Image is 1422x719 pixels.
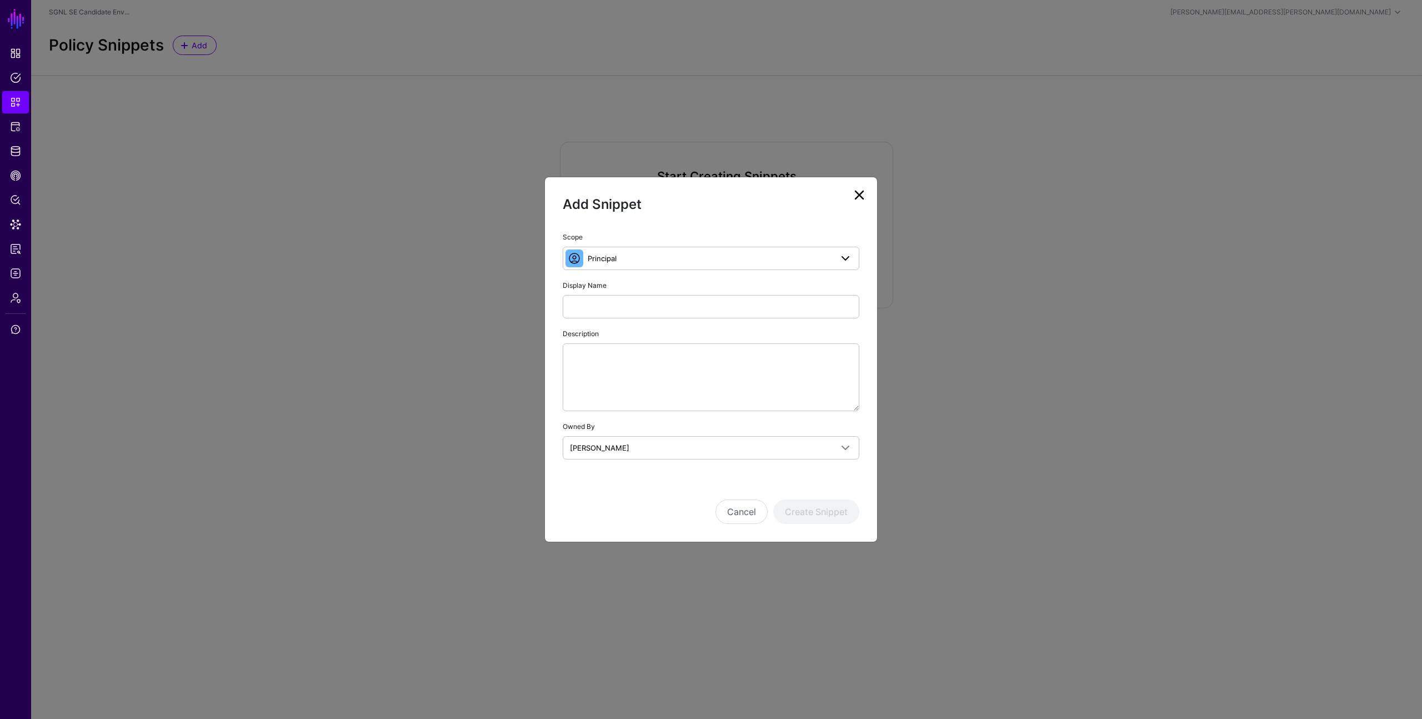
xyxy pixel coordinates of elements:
[563,195,859,214] h2: Add Snippet
[563,281,607,291] label: Display Name
[570,443,629,452] span: [PERSON_NAME]
[715,500,768,524] button: Cancel
[588,254,617,263] span: Principal
[563,329,599,339] label: Description
[563,422,595,432] label: Owned By
[563,232,583,242] label: Scope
